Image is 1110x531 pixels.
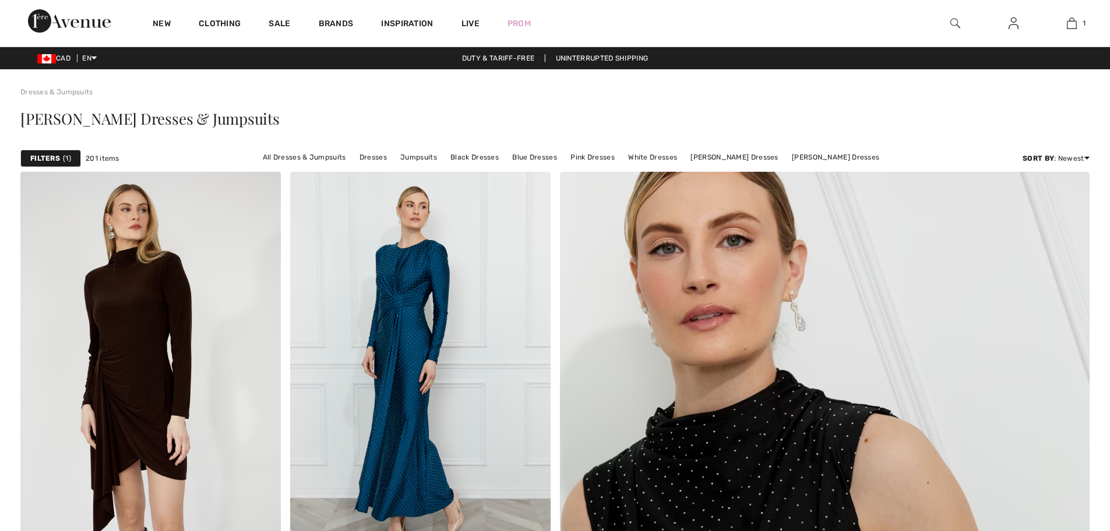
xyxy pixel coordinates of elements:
[37,54,75,62] span: CAD
[153,19,171,31] a: New
[86,153,119,164] span: 201 items
[319,19,354,31] a: Brands
[37,54,56,63] img: Canadian Dollar
[786,150,885,165] a: [PERSON_NAME] Dresses
[1043,16,1100,30] a: 1
[30,153,60,164] strong: Filters
[565,150,621,165] a: Pink Dresses
[82,54,97,62] span: EN
[1083,18,1086,29] span: 1
[461,17,480,30] a: Live
[999,16,1028,31] a: Sign In
[685,150,784,165] a: [PERSON_NAME] Dresses
[28,9,111,33] img: 1ère Avenue
[381,19,433,31] span: Inspiration
[257,150,352,165] a: All Dresses & Jumpsuits
[1067,16,1077,30] img: My Bag
[63,153,71,164] span: 1
[394,150,443,165] a: Jumpsuits
[445,150,505,165] a: Black Dresses
[354,150,393,165] a: Dresses
[199,19,241,31] a: Clothing
[1009,16,1019,30] img: My Info
[1023,154,1054,162] strong: Sort By
[622,150,683,165] a: White Dresses
[20,108,280,129] span: [PERSON_NAME] Dresses & Jumpsuits
[269,19,290,31] a: Sale
[950,16,960,30] img: search the website
[1023,153,1090,164] div: : Newest
[20,88,93,96] a: Dresses & Jumpsuits
[506,150,563,165] a: Blue Dresses
[508,17,531,30] a: Prom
